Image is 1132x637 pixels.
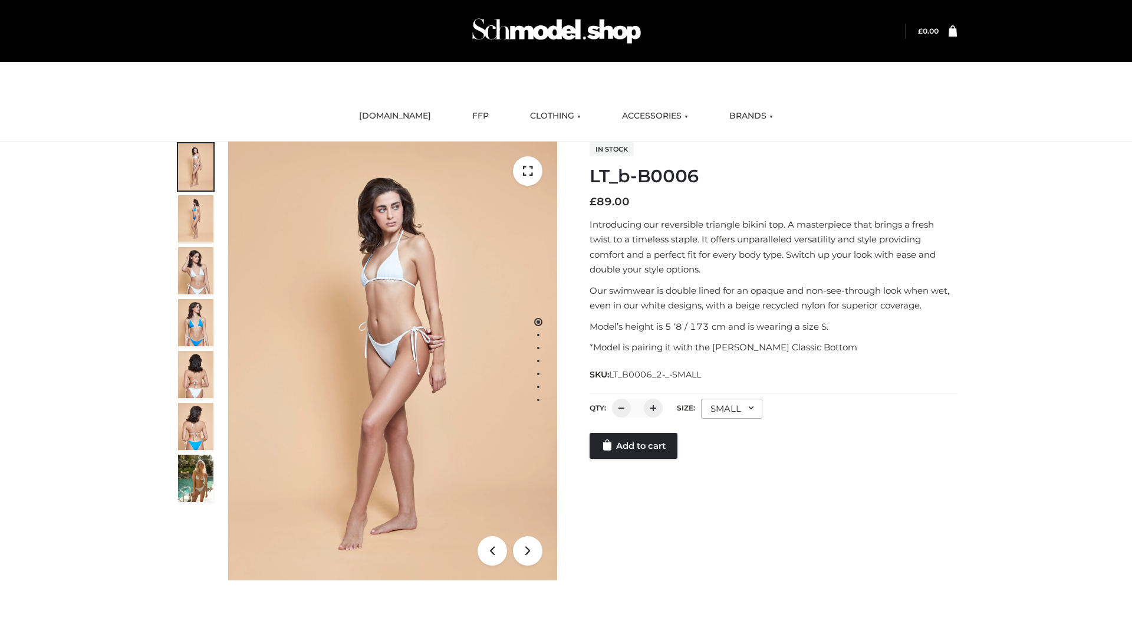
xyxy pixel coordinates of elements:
span: £ [590,195,597,208]
a: [DOMAIN_NAME] [350,103,440,129]
div: SMALL [701,399,762,419]
a: Add to cart [590,433,677,459]
a: FFP [463,103,498,129]
a: £0.00 [918,27,939,35]
span: £ [918,27,923,35]
img: ArielClassicBikiniTop_CloudNine_AzureSky_OW114ECO_1-scaled.jpg [178,143,213,191]
bdi: 0.00 [918,27,939,35]
bdi: 89.00 [590,195,630,208]
span: SKU: [590,367,702,382]
img: ArielClassicBikiniTop_CloudNine_AzureSky_OW114ECO_1 [228,142,557,580]
p: Model’s height is 5 ‘8 / 173 cm and is wearing a size S. [590,319,957,334]
p: *Model is pairing it with the [PERSON_NAME] Classic Bottom [590,340,957,355]
a: BRANDS [720,103,782,129]
img: ArielClassicBikiniTop_CloudNine_AzureSky_OW114ECO_7-scaled.jpg [178,351,213,398]
img: Arieltop_CloudNine_AzureSky2.jpg [178,455,213,502]
img: Schmodel Admin 964 [468,8,645,54]
h1: LT_b-B0006 [590,166,957,187]
label: QTY: [590,403,606,412]
label: Size: [677,403,695,412]
a: CLOTHING [521,103,590,129]
img: ArielClassicBikiniTop_CloudNine_AzureSky_OW114ECO_4-scaled.jpg [178,299,213,346]
img: ArielClassicBikiniTop_CloudNine_AzureSky_OW114ECO_8-scaled.jpg [178,403,213,450]
img: ArielClassicBikiniTop_CloudNine_AzureSky_OW114ECO_3-scaled.jpg [178,247,213,294]
span: In stock [590,142,634,156]
a: ACCESSORIES [613,103,697,129]
img: ArielClassicBikiniTop_CloudNine_AzureSky_OW114ECO_2-scaled.jpg [178,195,213,242]
p: Our swimwear is double lined for an opaque and non-see-through look when wet, even in our white d... [590,283,957,313]
span: LT_B0006_2-_-SMALL [609,369,701,380]
p: Introducing our reversible triangle bikini top. A masterpiece that brings a fresh twist to a time... [590,217,957,277]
